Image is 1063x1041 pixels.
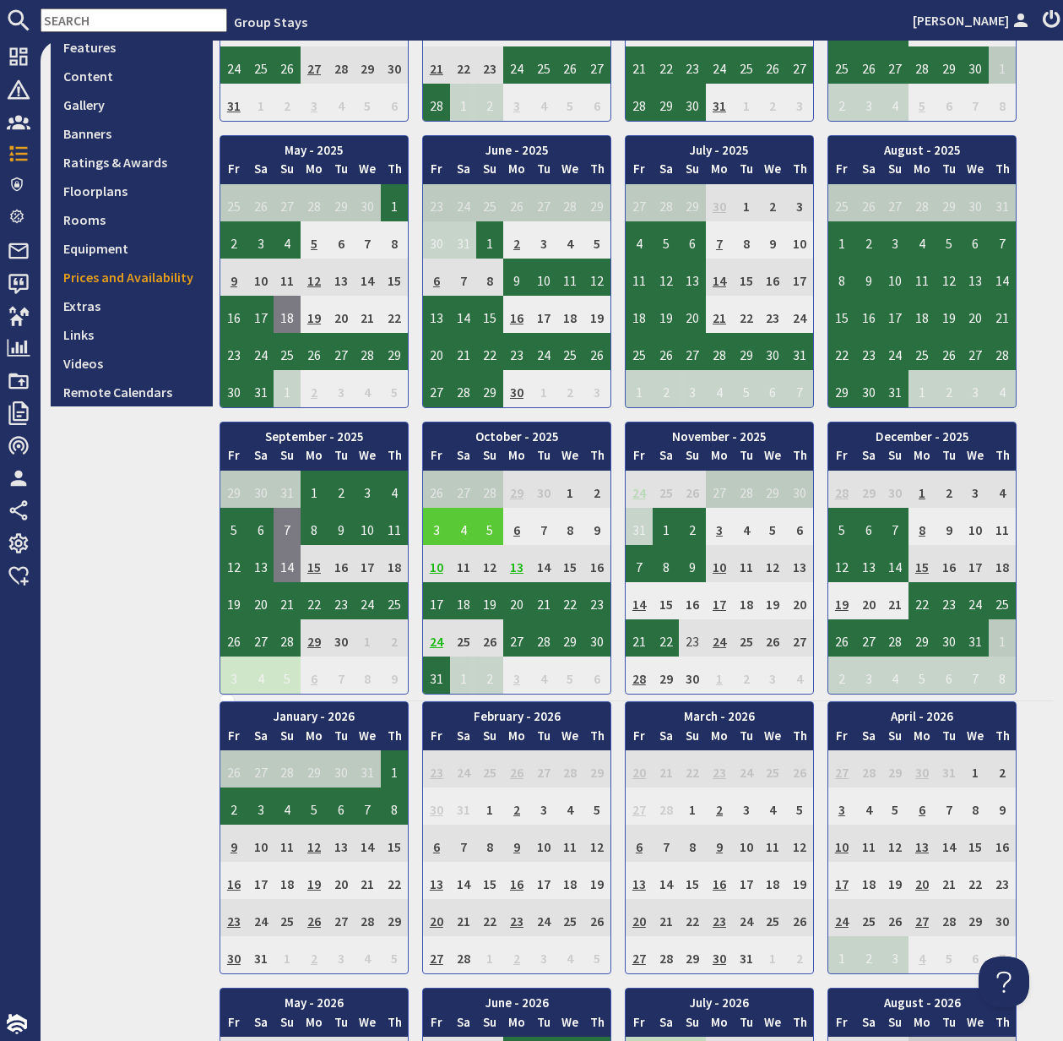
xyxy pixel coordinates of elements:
td: 26 [274,46,301,84]
td: 29 [936,46,963,84]
td: 25 [476,184,503,221]
td: 16 [855,296,882,333]
td: 12 [653,259,680,296]
td: 6 [423,259,450,296]
td: 3 [583,370,610,407]
td: 2 [220,221,247,259]
td: 3 [855,84,882,121]
td: 15 [476,296,503,333]
td: 27 [679,333,706,370]
td: 19 [583,296,610,333]
td: 29 [476,370,503,407]
td: 30 [963,184,990,221]
th: Sa [653,446,680,471]
td: 31 [881,370,908,407]
td: 12 [583,259,610,296]
th: Tu [530,446,557,471]
td: 1 [828,221,855,259]
td: 2 [476,84,503,121]
td: 1 [247,84,274,121]
td: 24 [530,333,557,370]
td: 20 [679,296,706,333]
td: 23 [503,333,530,370]
td: 23 [679,46,706,84]
th: Fr [220,160,247,184]
td: 3 [247,221,274,259]
td: 17 [881,296,908,333]
td: 25 [908,333,936,370]
td: 28 [450,370,477,407]
th: Su [274,160,301,184]
a: Ratings & Awards [51,148,213,177]
td: 22 [450,46,477,84]
td: 27 [274,184,301,221]
td: 17 [530,296,557,333]
td: 23 [423,184,450,221]
th: Sa [855,160,882,184]
td: 15 [381,259,408,296]
td: 10 [247,259,274,296]
td: 10 [530,259,557,296]
th: We [963,160,990,184]
td: 28 [908,184,936,221]
th: August - 2025 [828,136,1016,161]
th: Sa [450,446,477,471]
td: 7 [706,221,733,259]
td: 1 [733,84,760,121]
td: 28 [355,333,382,370]
td: 30 [706,184,733,221]
td: 22 [733,296,760,333]
img: staytech_i_w-64f4e8e9ee0a9c174fd5317b4b171b261742d2d393467e5bdba4413f4f884c10.svg [7,1014,27,1034]
th: Th [989,160,1016,184]
td: 11 [274,259,301,296]
td: 4 [989,370,1016,407]
th: Sa [450,160,477,184]
a: Group Stays [234,14,307,30]
td: 21 [626,46,653,84]
td: 14 [450,296,477,333]
td: 26 [557,46,584,84]
th: Tu [733,446,760,471]
td: 24 [247,333,274,370]
td: 4 [530,84,557,121]
th: September - 2025 [220,422,408,447]
td: 23 [476,46,503,84]
td: 3 [301,84,328,121]
td: 7 [355,221,382,259]
td: 17 [786,259,813,296]
td: 24 [220,46,247,84]
td: 23 [220,333,247,370]
td: 30 [381,46,408,84]
th: Su [476,446,503,471]
td: 5 [908,84,936,121]
td: 27 [963,333,990,370]
td: 26 [301,333,328,370]
td: 29 [936,184,963,221]
td: 7 [989,221,1016,259]
td: 27 [626,184,653,221]
th: Fr [828,160,855,184]
a: [PERSON_NAME] [913,10,1033,30]
td: 25 [828,184,855,221]
td: 23 [855,333,882,370]
td: 14 [989,259,1016,296]
td: 6 [328,221,355,259]
th: Su [679,160,706,184]
td: 25 [733,46,760,84]
a: Floorplans [51,177,213,205]
td: 3 [503,84,530,121]
td: 27 [328,333,355,370]
td: 2 [855,221,882,259]
td: 22 [653,46,680,84]
td: 26 [247,184,274,221]
td: 5 [301,221,328,259]
th: October - 2025 [423,422,610,447]
td: 30 [679,84,706,121]
td: 25 [626,333,653,370]
a: Prices and Availability [51,263,213,292]
td: 28 [908,46,936,84]
td: 31 [786,333,813,370]
td: 17 [247,296,274,333]
a: Rooms [51,205,213,234]
td: 26 [653,333,680,370]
